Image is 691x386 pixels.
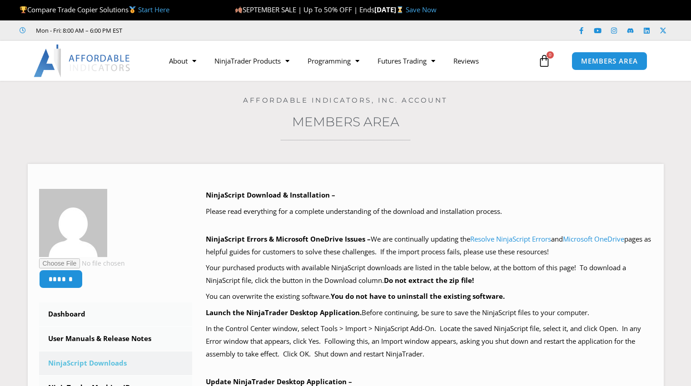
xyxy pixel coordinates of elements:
[397,6,403,13] img: ⌛
[206,190,335,199] b: NinjaScript Download & Installation –
[298,50,368,71] a: Programming
[206,308,362,317] b: Launch the NinjaTrader Desktop Application.
[206,234,371,243] b: NinjaScript Errors & Microsoft OneDrive Issues –
[39,189,107,257] img: 7a36ff228feb9d7138a0fced11267c06fcb81bd64e3a8c02523559ef96864252
[572,52,647,70] a: MEMBERS AREA
[206,233,652,258] p: We are continually updating the and pages as helpful guides for customers to solve these challeng...
[206,262,652,287] p: Your purchased products with available NinjaScript downloads are listed in the table below, at th...
[547,51,554,59] span: 0
[406,5,437,14] a: Save Now
[206,290,652,303] p: You can overwrite the existing software.
[20,5,169,14] span: Compare Trade Copier Solutions
[384,276,474,285] b: Do not extract the zip file!
[39,327,193,351] a: User Manuals & Release Notes
[374,5,406,14] strong: [DATE]
[331,292,505,301] b: You do not have to uninstall the existing software.
[206,322,652,361] p: In the Control Center window, select Tools > Import > NinjaScript Add-On. Locate the saved NinjaS...
[235,5,374,14] span: SEPTEMBER SALE | Up To 50% OFF | Ends
[34,45,131,77] img: LogoAI | Affordable Indicators – NinjaTrader
[160,50,205,71] a: About
[444,50,488,71] a: Reviews
[20,6,27,13] img: 🏆
[206,307,652,319] p: Before continuing, be sure to save the NinjaScript files to your computer.
[135,26,271,35] iframe: Customer reviews powered by Trustpilot
[235,6,242,13] img: 🍂
[206,377,352,386] b: Update NinjaTrader Desktop Application –
[206,205,652,218] p: Please read everything for a complete understanding of the download and installation process.
[368,50,444,71] a: Futures Trading
[205,50,298,71] a: NinjaTrader Products
[292,114,399,129] a: Members Area
[129,6,136,13] img: 🥇
[524,48,564,74] a: 0
[243,96,448,104] a: Affordable Indicators, Inc. Account
[39,302,193,326] a: Dashboard
[39,351,193,375] a: NinjaScript Downloads
[160,50,536,71] nav: Menu
[563,234,624,243] a: Microsoft OneDrive
[34,25,122,36] span: Mon - Fri: 8:00 AM – 6:00 PM EST
[470,234,551,243] a: Resolve NinjaScript Errors
[581,58,638,64] span: MEMBERS AREA
[138,5,169,14] a: Start Here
